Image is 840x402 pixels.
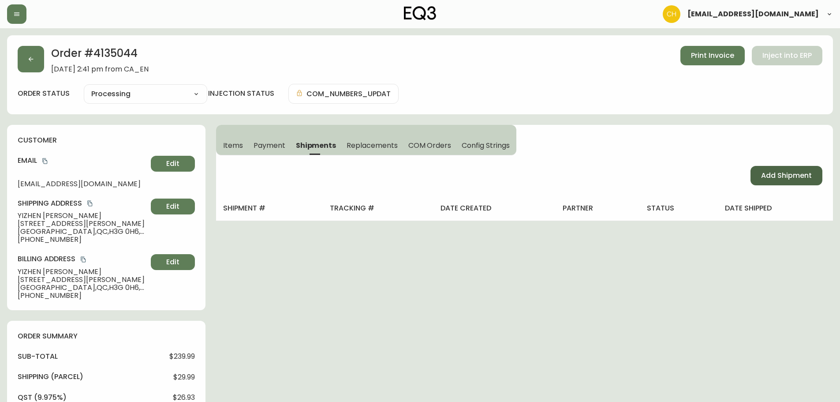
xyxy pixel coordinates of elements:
h4: Email [18,156,147,165]
button: Print Invoice [680,46,745,65]
h4: date shipped [725,203,826,213]
span: Items [223,141,243,150]
h4: partner [563,203,633,213]
span: Edit [166,202,179,211]
span: Add Shipment [761,171,812,180]
button: copy [79,255,88,264]
span: [PHONE_NUMBER] [18,292,147,300]
h4: Billing Address [18,254,147,264]
span: Payment [254,141,285,150]
h4: customer [18,135,195,145]
h4: status [647,203,711,213]
span: YIZHEN [PERSON_NAME] [18,212,147,220]
label: order status [18,89,70,98]
span: $26.93 [173,394,195,402]
h4: shipment # [223,203,316,213]
span: Edit [166,257,179,267]
h4: Shipping Address [18,199,147,208]
span: Print Invoice [691,51,734,60]
button: Add Shipment [750,166,822,185]
span: [GEOGRAPHIC_DATA] , QC , H3G 0H6 , CA [18,284,147,292]
span: $239.99 [169,353,195,361]
button: copy [41,157,49,165]
span: YIZHEN [PERSON_NAME] [18,268,147,276]
span: Shipments [296,141,336,150]
span: [EMAIL_ADDRESS][DOMAIN_NAME] [687,11,819,18]
button: copy [86,199,94,208]
img: 6288462cea190ebb98a2c2f3c744dd7e [663,5,680,23]
img: logo [404,6,437,20]
h4: tracking # [330,203,426,213]
h4: date created [441,203,549,213]
h4: injection status [208,89,274,98]
span: Replacements [347,141,397,150]
span: [DATE] 2:41 pm from CA_EN [51,65,149,73]
h4: sub-total [18,352,58,361]
span: [PHONE_NUMBER] [18,236,147,244]
button: Edit [151,254,195,270]
span: Config Strings [462,141,509,150]
span: [STREET_ADDRESS][PERSON_NAME] [18,220,147,228]
span: [EMAIL_ADDRESS][DOMAIN_NAME] [18,180,147,188]
h4: order summary [18,331,195,341]
span: [GEOGRAPHIC_DATA] , QC , H3G 0H6 , CA [18,228,147,236]
h4: Shipping ( Parcel ) [18,372,83,382]
span: COM Orders [408,141,452,150]
h2: Order # 4135044 [51,46,149,65]
button: Edit [151,199,195,214]
span: [STREET_ADDRESS][PERSON_NAME] [18,276,147,284]
span: Edit [166,159,179,169]
button: Edit [151,156,195,172]
span: $29.99 [173,373,195,381]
